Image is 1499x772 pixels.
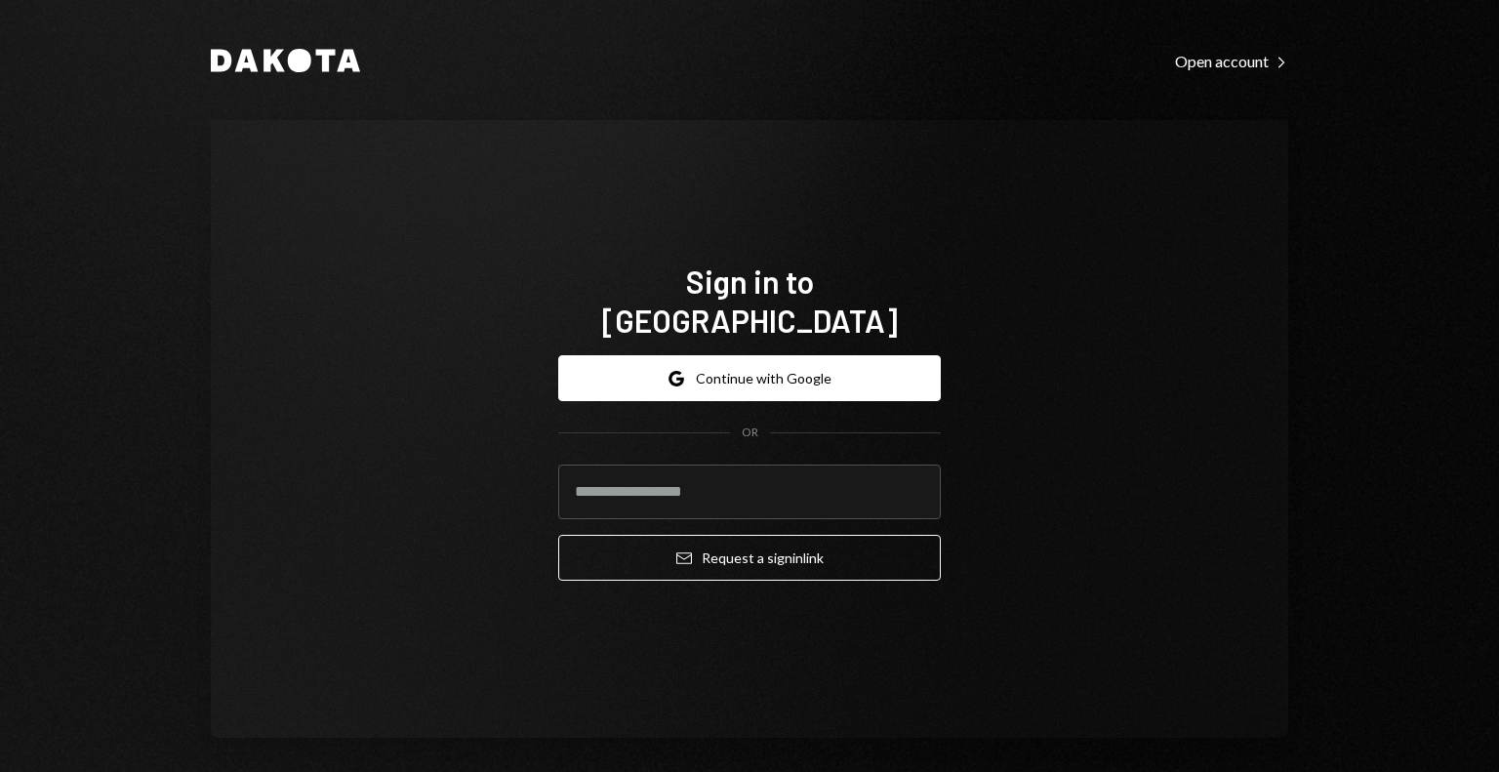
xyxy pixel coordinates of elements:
button: Continue with Google [558,355,941,401]
a: Open account [1175,50,1288,71]
div: OR [742,425,758,441]
button: Request a signinlink [558,535,941,581]
div: Open account [1175,52,1288,71]
h1: Sign in to [GEOGRAPHIC_DATA] [558,262,941,340]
